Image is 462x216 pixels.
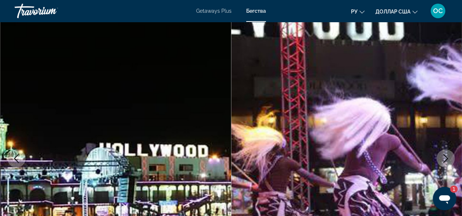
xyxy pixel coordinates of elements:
[15,1,88,20] a: Травориум
[375,6,417,17] button: Изменить валюту
[443,185,458,193] iframe: Количество непрочитанных сообщений
[428,3,447,19] button: Меню пользователя
[7,149,26,168] button: Previous image
[196,8,232,14] a: Getaways Plus
[246,8,266,14] a: Бегства
[433,187,456,210] iframe: Кнопка, открывающая окно обмена сообщениями; 1 непрочитанное сообщение
[436,149,455,168] button: Next image
[433,7,443,15] font: ОС
[351,6,364,17] button: Изменить язык
[351,9,358,15] font: ру
[375,9,411,15] font: доллар США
